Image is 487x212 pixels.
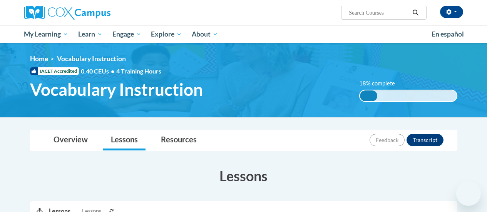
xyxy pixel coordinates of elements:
h3: Lessons [30,166,457,185]
span: Vocabulary Instruction [30,79,203,100]
a: Home [30,55,48,63]
span: Engage [112,30,141,39]
button: Transcript [407,134,443,146]
a: Learn [73,25,107,43]
span: Explore [151,30,182,39]
a: Overview [46,130,95,150]
a: Explore [146,25,187,43]
a: Engage [107,25,146,43]
a: Lessons [103,130,146,150]
div: 18% complete [360,90,377,101]
label: 18% complete [359,79,403,88]
span: 0.40 CEUs [81,67,116,75]
a: Resources [153,130,204,150]
div: Main menu [18,25,469,43]
input: Search Courses [348,8,410,17]
span: Vocabulary Instruction [57,55,126,63]
img: Cox Campus [24,6,110,20]
a: My Learning [19,25,74,43]
span: • [111,67,114,75]
span: IACET Accredited [30,67,79,75]
a: About [187,25,223,43]
button: Feedback [370,134,405,146]
span: 4 Training Hours [116,67,161,75]
button: Account Settings [440,6,463,18]
span: Learn [78,30,102,39]
span: About [192,30,218,39]
a: Cox Campus [24,6,163,20]
button: Search [410,8,421,17]
span: My Learning [24,30,68,39]
a: En español [427,26,469,42]
iframe: Button to launch messaging window [456,181,481,206]
span: En español [432,30,464,38]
